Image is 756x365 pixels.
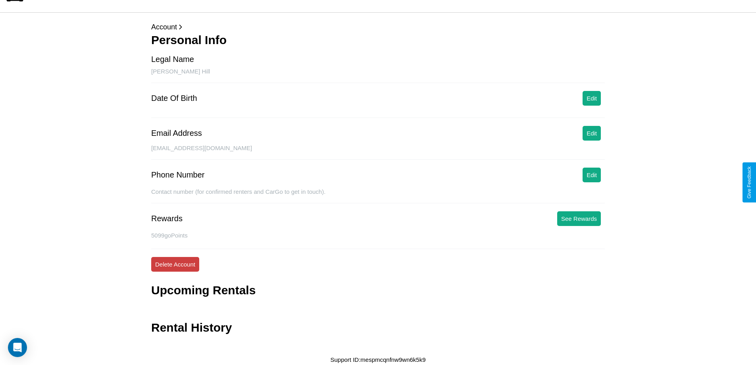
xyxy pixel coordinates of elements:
[8,338,27,357] div: Open Intercom Messenger
[583,168,601,182] button: Edit
[151,68,605,83] div: [PERSON_NAME] Hill
[151,33,605,47] h3: Personal Info
[151,94,197,103] div: Date Of Birth
[151,214,183,223] div: Rewards
[330,354,425,365] p: Support ID: mespmcqnfnw9wn6k5k9
[557,211,601,226] button: See Rewards
[151,145,605,160] div: [EMAIL_ADDRESS][DOMAIN_NAME]
[583,91,601,106] button: Edit
[151,188,605,203] div: Contact number (for confirmed renters and CarGo to get in touch).
[151,284,256,297] h3: Upcoming Rentals
[151,55,194,64] div: Legal Name
[151,170,205,180] div: Phone Number
[746,166,752,199] div: Give Feedback
[151,21,605,33] p: Account
[151,257,199,272] button: Delete Account
[583,126,601,141] button: Edit
[151,230,605,241] p: 5099 goPoints
[151,129,202,138] div: Email Address
[151,321,232,334] h3: Rental History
